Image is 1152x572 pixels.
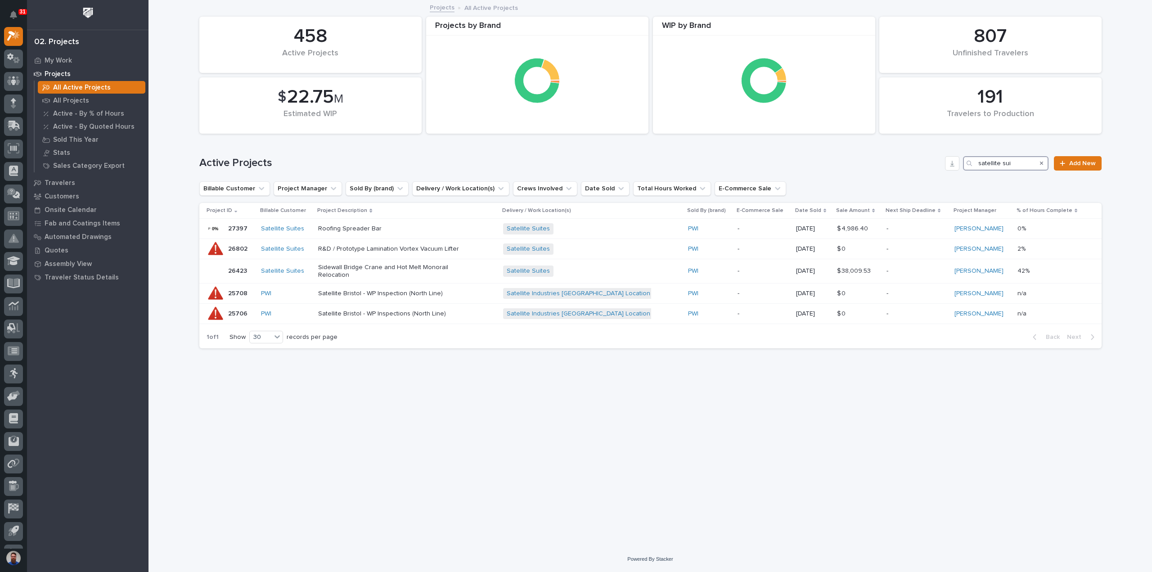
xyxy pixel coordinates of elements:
p: [DATE] [796,267,830,275]
p: - [738,310,789,318]
a: Active - By % of Hours [35,107,148,120]
p: Sold By (brand) [687,206,726,216]
a: All Projects [35,94,148,107]
a: [PERSON_NAME] [954,290,1003,297]
a: Satellite Suites [507,267,550,275]
button: Date Sold [581,181,630,196]
a: Satellite Suites [261,267,304,275]
a: Sales Category Export [35,159,148,172]
p: - [738,245,789,253]
p: Roofing Spreader Bar [318,225,476,233]
p: 2% [1017,243,1027,253]
p: R&D / Prototype Lamination Vortex Vacuum Lifter [318,245,476,253]
a: Satellite Suites [507,225,550,233]
input: Search [963,156,1048,171]
a: All Active Projects [35,81,148,94]
p: - [886,290,947,297]
p: n/a [1017,288,1028,297]
p: Delivery / Work Location(s) [502,206,571,216]
a: PWI [261,290,271,297]
p: E-Commerce Sale [737,206,783,216]
span: $ [278,89,286,106]
p: $ 0 [837,288,847,297]
a: PWI [688,267,698,275]
p: Project Manager [954,206,996,216]
a: My Work [27,54,148,67]
p: Project ID [207,206,232,216]
div: 458 [215,25,406,48]
span: 22.75 [287,88,334,107]
tr: 2680226802 Satellite Suites R&D / Prototype Lamination Vortex Vacuum LifterSatellite Suites PWI -... [199,239,1102,259]
a: Travelers [27,176,148,189]
p: 25708 [228,288,249,297]
button: Notifications [4,5,23,24]
a: Quotes [27,243,148,257]
div: Projects by Brand [426,21,648,36]
a: Traveler Status Details [27,270,148,284]
button: users-avatar [4,549,23,567]
p: $ 4,986.40 [837,223,870,233]
div: WIP by Brand [653,21,875,36]
p: Projects [45,70,71,78]
p: Active - By Quoted Hours [53,123,135,131]
p: 26423 [228,266,249,275]
div: 807 [895,25,1086,48]
a: Stats [35,146,148,159]
tr: 2570825708 PWI Satellite Bristol - WP Inspection (North Line)Satellite Industries [GEOGRAPHIC_DAT... [199,283,1102,303]
p: Travelers [45,179,75,187]
p: Automated Drawings [45,233,112,241]
p: - [886,225,947,233]
p: 42% [1017,266,1031,275]
a: [PERSON_NAME] [954,267,1003,275]
p: [DATE] [796,225,830,233]
p: 0% [1017,223,1028,233]
p: % of Hours Complete [1017,206,1072,216]
p: 26802 [228,243,249,253]
div: Active Projects [215,49,406,68]
a: PWI [688,225,698,233]
p: Active - By % of Hours [53,110,124,118]
p: - [738,290,789,297]
a: PWI [688,310,698,318]
p: [DATE] [796,290,830,297]
a: [PERSON_NAME] [954,310,1003,318]
p: Stats [53,149,70,157]
div: Notifications31 [11,11,23,25]
a: PWI [688,245,698,253]
a: Powered By Stacker [627,556,673,562]
p: [DATE] [796,310,830,318]
p: 31 [20,9,26,15]
a: Onsite Calendar [27,203,148,216]
span: Back [1040,333,1060,341]
span: M [334,93,343,105]
p: Satellite Bristol - WP Inspections (North Line) [318,310,476,318]
a: Customers [27,189,148,203]
p: Billable Customer [260,206,306,216]
p: - [886,310,947,318]
img: Workspace Logo [80,5,96,21]
a: Automated Drawings [27,230,148,243]
p: $ 0 [837,243,847,253]
p: All Projects [53,97,89,105]
p: records per page [287,333,337,341]
a: Fab and Coatings Items [27,216,148,230]
p: Sales Category Export [53,162,125,170]
p: All Active Projects [464,2,518,12]
a: Add New [1054,156,1101,171]
button: Back [1026,333,1063,341]
button: Delivery / Work Location(s) [412,181,509,196]
p: $ 0 [837,308,847,318]
p: My Work [45,57,72,65]
p: Show [229,333,246,341]
p: Date Sold [795,206,821,216]
span: Next [1067,333,1087,341]
span: Add New [1069,160,1096,167]
p: - [886,267,947,275]
p: Project Description [317,206,367,216]
a: Active - By Quoted Hours [35,120,148,133]
div: 30 [250,333,271,342]
a: [PERSON_NAME] [954,245,1003,253]
p: - [738,225,789,233]
p: 25706 [228,308,249,318]
div: Unfinished Travelers [895,49,1086,68]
